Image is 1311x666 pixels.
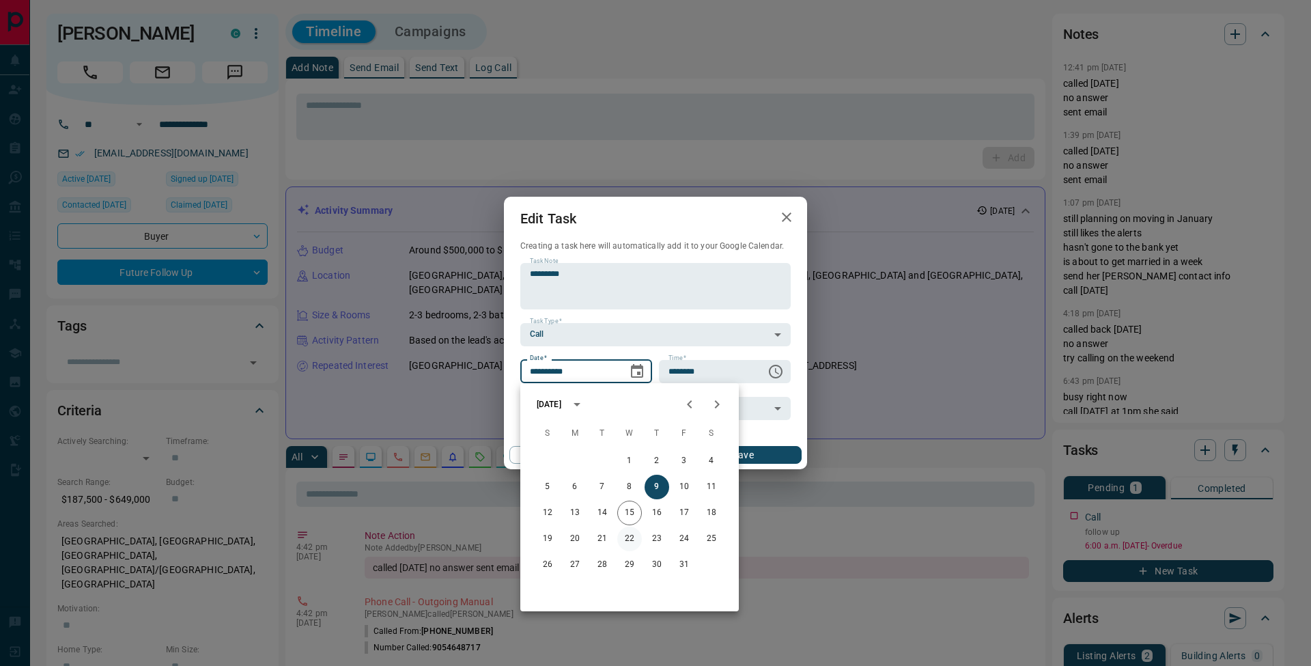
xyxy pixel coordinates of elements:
label: Time [668,354,686,363]
button: 21 [590,527,615,551]
button: 27 [563,553,587,577]
span: Thursday [645,420,669,447]
label: Task Type [530,317,562,326]
button: 19 [535,527,560,551]
button: 10 [672,475,696,499]
button: 8 [617,475,642,499]
button: 17 [672,501,696,525]
button: 15 [617,501,642,525]
button: 11 [699,475,724,499]
button: 25 [699,527,724,551]
button: 12 [535,501,560,525]
button: 24 [672,527,696,551]
button: 22 [617,527,642,551]
button: 26 [535,553,560,577]
button: 31 [672,553,696,577]
button: Save [685,446,802,464]
button: 5 [535,475,560,499]
p: Creating a task here will automatically add it to your Google Calendar. [520,240,791,252]
button: 2 [645,449,669,473]
button: calendar view is open, switch to year view [565,393,589,416]
div: [DATE] [537,398,561,411]
button: 6 [563,475,587,499]
button: 4 [699,449,724,473]
button: 29 [617,553,642,577]
label: Task Note [530,257,558,266]
button: 1 [617,449,642,473]
button: Cancel [509,446,626,464]
button: Previous month [676,391,703,418]
button: 9 [645,475,669,499]
button: 3 [672,449,696,473]
button: Choose time, selected time is 6:00 AM [762,358,789,385]
h2: Edit Task [504,197,593,240]
button: 13 [563,501,587,525]
button: 28 [590,553,615,577]
button: Choose date, selected date is Oct 9, 2025 [623,358,651,385]
label: Date [530,354,547,363]
span: Wednesday [617,420,642,447]
button: 16 [645,501,669,525]
button: 14 [590,501,615,525]
button: 18 [699,501,724,525]
button: 23 [645,527,669,551]
span: Monday [563,420,587,447]
button: 20 [563,527,587,551]
button: 30 [645,553,669,577]
div: Call [520,323,791,346]
span: Friday [672,420,696,447]
button: Next month [703,391,731,418]
span: Sunday [535,420,560,447]
span: Saturday [699,420,724,447]
button: 7 [590,475,615,499]
span: Tuesday [590,420,615,447]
